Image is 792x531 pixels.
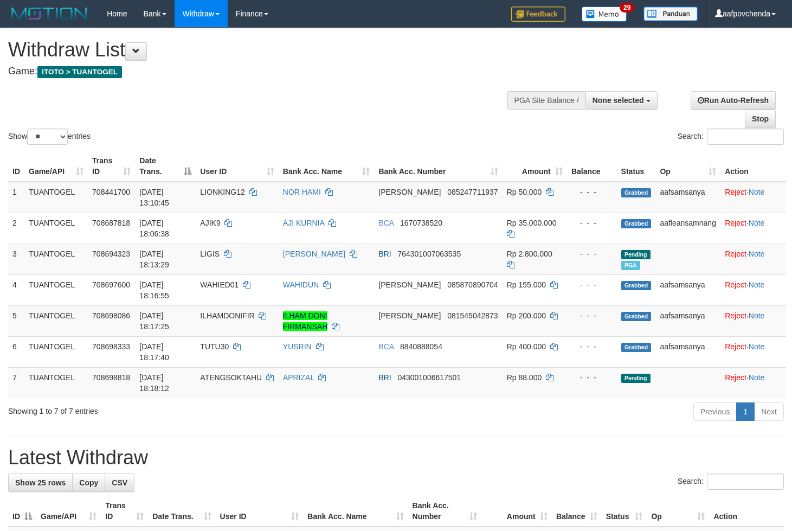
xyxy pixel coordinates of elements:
[621,281,652,290] span: Grabbed
[725,280,746,289] a: Reject
[378,311,441,320] span: [PERSON_NAME]
[655,182,720,213] td: aafsamsanya
[24,244,88,274] td: TUANTOGEL
[8,474,73,492] a: Show 25 rows
[408,496,481,527] th: Bank Acc. Number: activate to sort column ascending
[8,39,517,61] h1: Withdraw List
[378,249,391,258] span: BRI
[507,249,552,258] span: Rp 2.800.000
[27,129,68,145] select: Showentries
[92,188,130,196] span: 708441700
[617,151,656,182] th: Status
[378,342,394,351] span: BCA
[621,219,652,228] span: Grabbed
[655,213,720,244] td: aafleansamnang
[707,474,784,490] input: Search:
[720,182,786,213] td: ·
[8,182,24,213] td: 1
[571,279,613,290] div: - - -
[139,249,169,269] span: [DATE] 18:13:29
[720,336,786,367] td: ·
[447,311,498,320] span: Copy 081545042873 to clipboard
[101,496,148,527] th: Trans ID: activate to sort column ascending
[720,151,786,182] th: Action
[720,244,786,274] td: ·
[303,496,408,527] th: Bank Acc. Name: activate to sort column ascending
[602,496,647,527] th: Status: activate to sort column ascending
[749,219,765,227] a: Note
[571,248,613,259] div: - - -
[749,249,765,258] a: Note
[571,341,613,352] div: - - -
[571,372,613,383] div: - - -
[647,496,709,527] th: Op: activate to sort column ascending
[92,249,130,258] span: 708694323
[72,474,105,492] a: Copy
[754,402,784,421] a: Next
[725,373,746,382] a: Reject
[749,373,765,382] a: Note
[693,402,737,421] a: Previous
[139,311,169,331] span: [DATE] 18:17:25
[279,151,375,182] th: Bank Acc. Name: activate to sort column ascending
[374,151,502,182] th: Bank Acc. Number: activate to sort column ascending
[8,401,322,417] div: Showing 1 to 7 of 7 entries
[8,336,24,367] td: 6
[503,151,567,182] th: Amount: activate to sort column ascending
[24,367,88,398] td: TUANTOGEL
[585,91,658,110] button: None selected
[8,151,24,182] th: ID
[621,343,652,352] span: Grabbed
[200,280,239,289] span: WAHIED01
[725,219,746,227] a: Reject
[378,219,394,227] span: BCA
[749,342,765,351] a: Note
[112,478,127,487] span: CSV
[725,188,746,196] a: Reject
[678,129,784,145] label: Search:
[8,274,24,305] td: 4
[397,373,461,382] span: Copy 043001006617501 to clipboard
[200,219,220,227] span: AJIK9
[571,217,613,228] div: - - -
[507,342,546,351] span: Rp 400.000
[552,496,602,527] th: Balance: activate to sort column ascending
[283,280,319,289] a: WAHIDUN
[36,496,101,527] th: Game/API: activate to sort column ascending
[621,261,640,270] span: Marked by aafdream
[655,305,720,336] td: aafsamsanya
[725,311,746,320] a: Reject
[655,336,720,367] td: aafsamsanya
[283,311,327,331] a: ILHAM DONI FIRMANSAH
[621,188,652,197] span: Grabbed
[24,274,88,305] td: TUANTOGEL
[283,249,345,258] a: [PERSON_NAME]
[400,219,442,227] span: Copy 1670738520 to clipboard
[621,250,651,259] span: Pending
[92,219,130,227] span: 708687818
[655,274,720,305] td: aafsamsanya
[24,305,88,336] td: TUANTOGEL
[88,151,135,182] th: Trans ID: activate to sort column ascending
[135,151,196,182] th: Date Trans.: activate to sort column descending
[720,367,786,398] td: ·
[749,311,765,320] a: Note
[283,188,321,196] a: NOR HAMI
[749,280,765,289] a: Note
[447,188,498,196] span: Copy 085247711937 to clipboard
[148,496,215,527] th: Date Trans.: activate to sort column ascending
[92,342,130,351] span: 708698333
[139,188,169,207] span: [DATE] 13:10:45
[8,305,24,336] td: 5
[8,447,784,469] h1: Latest Withdraw
[643,7,698,21] img: panduan.png
[8,5,91,22] img: MOTION_logo.png
[378,188,441,196] span: [PERSON_NAME]
[8,213,24,244] td: 2
[507,373,542,382] span: Rp 88.000
[200,188,244,196] span: LIONKING12
[400,342,442,351] span: Copy 8840888054 to clipboard
[37,66,122,78] span: ITOTO > TUANTOGEL
[678,474,784,490] label: Search:
[139,373,169,393] span: [DATE] 18:18:12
